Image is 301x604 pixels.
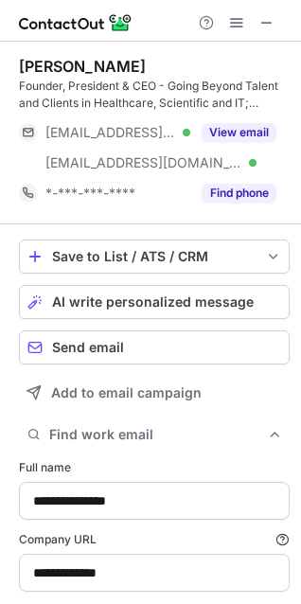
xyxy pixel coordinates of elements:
[19,531,290,548] label: Company URL
[19,78,290,112] div: Founder, President & CEO - Going Beyond Talent and Clients in Healthcare, Scientific and IT; Maki...
[51,385,202,400] span: Add to email campaign
[19,57,146,76] div: [PERSON_NAME]
[52,249,257,264] div: Save to List / ATS / CRM
[19,376,290,410] button: Add to email campaign
[52,340,124,355] span: Send email
[19,11,133,34] img: ContactOut v5.3.10
[19,330,290,364] button: Send email
[19,459,290,476] label: Full name
[19,421,290,448] button: Find work email
[19,240,290,274] button: save-profile-one-click
[45,154,242,171] span: [EMAIL_ADDRESS][DOMAIN_NAME]
[19,285,290,319] button: AI write personalized message
[45,124,176,141] span: [EMAIL_ADDRESS][DOMAIN_NAME]
[52,294,254,310] span: AI write personalized message
[49,426,267,443] span: Find work email
[202,184,276,203] button: Reveal Button
[202,123,276,142] button: Reveal Button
